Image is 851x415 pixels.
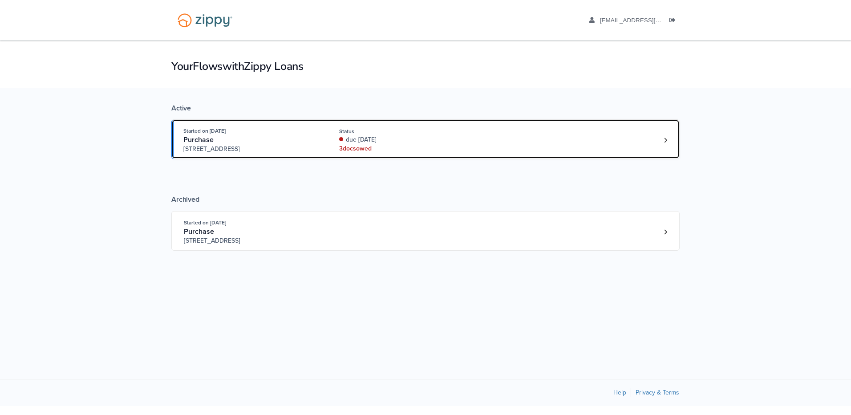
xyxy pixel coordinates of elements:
[172,9,238,32] img: Logo
[636,389,679,396] a: Privacy & Terms
[183,145,319,154] span: [STREET_ADDRESS]
[171,195,680,204] div: Archived
[183,128,226,134] span: Started on [DATE]
[184,227,214,236] span: Purchase
[600,17,751,24] span: sade.hatten@yahoo.com
[171,211,680,251] a: Open loan 4082662
[171,104,680,113] div: Active
[589,17,751,26] a: edit profile
[659,225,672,239] a: Loan number 4082662
[339,127,458,135] div: Status
[339,135,458,144] div: due [DATE]
[184,220,226,226] span: Started on [DATE]
[171,59,680,74] h1: Your Flows with Zippy Loans
[183,135,214,144] span: Purchase
[339,144,458,153] div: 3 doc s owed
[669,17,679,26] a: Log out
[613,389,626,396] a: Help
[171,119,680,159] a: Open loan 4229803
[184,236,320,245] span: [STREET_ADDRESS]
[659,134,672,147] a: Loan number 4229803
